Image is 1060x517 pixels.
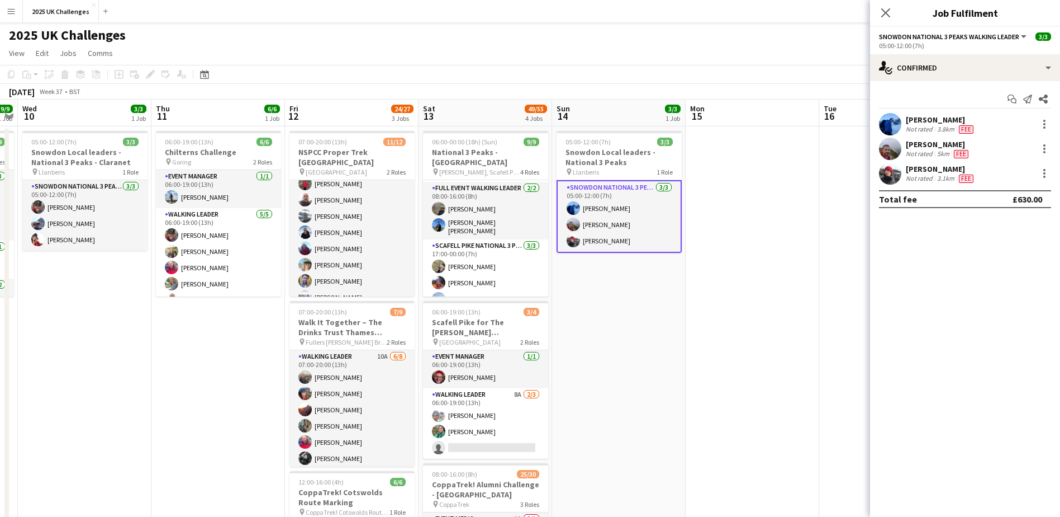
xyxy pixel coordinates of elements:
span: Goring [172,158,191,166]
h3: NSPCC Proper Trek [GEOGRAPHIC_DATA] [289,147,415,167]
div: Crew has different fees then in role [957,125,976,134]
span: Comms [88,48,113,58]
span: 15 [688,110,705,123]
span: 08:00-16:00 (8h) [432,470,477,478]
span: 2 Roles [387,338,406,346]
div: [PERSON_NAME] [906,115,976,125]
app-card-role: Event Manager1/106:00-19:00 (13h)[PERSON_NAME] [423,350,548,388]
div: £630.00 [1013,194,1042,205]
h3: Walk It Together – The Drinks Trust Thames Footpath Challenge [289,317,415,337]
h3: Job Fulfilment [870,6,1060,20]
span: 3/3 [1035,32,1051,41]
button: Snowdon National 3 Peaks Walking Leader [879,32,1028,41]
h3: Snowdon Local leaders - National 3 Peaks [557,147,682,167]
span: View [9,48,25,58]
div: Not rated [906,125,935,134]
app-job-card: 05:00-12:00 (7h)3/3Snowdon Local leaders - National 3 Peaks Llanberis1 RoleSnowdon National 3 Pea... [557,131,682,253]
h3: Scafell Pike for The [PERSON_NAME] [PERSON_NAME] Trust [423,317,548,337]
div: [PERSON_NAME] [906,164,976,174]
span: 25/30 [517,470,539,478]
span: 05:00-12:00 (7h) [565,138,611,146]
div: Crew has different fees then in role [957,174,976,183]
span: [GEOGRAPHIC_DATA] [306,168,367,176]
span: 12 [288,110,298,123]
span: CoppaTrek! Cotswolds Route Marking [306,508,389,516]
span: 49/55 [525,105,547,113]
span: Tue [824,104,836,114]
span: 2 Roles [520,338,539,346]
div: 3.1km [935,174,957,183]
div: Confirmed [870,54,1060,81]
app-job-card: 06:00-19:00 (13h)3/4Scafell Pike for The [PERSON_NAME] [PERSON_NAME] Trust [GEOGRAPHIC_DATA]2 Rol... [423,301,548,459]
app-card-role: Snowdon National 3 Peaks Walking Leader3/305:00-12:00 (7h)[PERSON_NAME][PERSON_NAME][PERSON_NAME] [22,180,148,251]
div: Crew has different fees then in role [952,149,971,158]
h3: National 3 Peaks - [GEOGRAPHIC_DATA] [423,147,548,167]
span: CoppaTrek [439,500,469,509]
div: 3.8km [935,125,957,134]
app-job-card: 07:00-20:00 (13h)7/9Walk It Together – The Drinks Trust Thames Footpath Challenge Fullers [PERSON... [289,301,415,467]
span: 2 Roles [387,168,406,176]
div: Not rated [906,174,935,183]
span: 3/3 [123,138,139,146]
h3: Chilterns Challenge [156,147,281,157]
span: 3/3 [131,105,146,113]
a: Edit [31,46,53,60]
span: 6/6 [256,138,272,146]
span: 11/12 [383,138,406,146]
app-job-card: 07:00-20:00 (13h)11/12NSPCC Proper Trek [GEOGRAPHIC_DATA] [GEOGRAPHIC_DATA]2 RolesWalking Leader3... [289,131,415,297]
span: Fri [289,104,298,114]
app-card-role: Scafell Pike National 3 Peaks Walking Leader3/317:00-00:00 (7h)[PERSON_NAME][PERSON_NAME][PERSON_... [423,239,548,310]
a: Comms [83,46,117,60]
span: 24/27 [391,105,413,113]
button: 2025 UK Challenges [23,1,99,22]
span: Fee [959,125,973,134]
span: 1 Role [657,168,673,176]
div: [DATE] [9,86,35,97]
span: Sun [557,104,570,114]
span: 12:00-16:00 (4h) [298,478,344,486]
app-job-card: 05:00-12:00 (7h)3/3Snowdon Local leaders - National 3 Peaks - Claranet Llanberis1 RoleSnowdon Nat... [22,131,148,251]
app-card-role: Walking Leader3A10/1107:00-20:00 (13h)[PERSON_NAME][PERSON_NAME][PERSON_NAME][PERSON_NAME][PERSON... [289,124,415,325]
span: [PERSON_NAME], Scafell Pike and Snowdon [439,168,520,176]
app-card-role: Walking Leader5/506:00-19:00 (13h)[PERSON_NAME][PERSON_NAME][PERSON_NAME][PERSON_NAME][PERSON_NAME] [156,208,281,311]
span: 14 [555,110,570,123]
div: 5km [935,149,952,158]
div: Not rated [906,149,935,158]
span: 1 Role [122,168,139,176]
span: 06:00-19:00 (13h) [432,308,481,316]
span: Edit [36,48,49,58]
a: View [4,46,29,60]
app-job-card: 06:00-19:00 (13h)6/6Chilterns Challenge Goring2 RolesEvent Manager1/106:00-19:00 (13h)[PERSON_NAM... [156,131,281,297]
div: BST [69,87,80,96]
span: 3 Roles [520,500,539,509]
span: Wed [22,104,37,114]
span: 05:00-12:00 (7h) [31,138,77,146]
span: Week 37 [37,87,65,96]
span: 3/3 [665,105,681,113]
span: Mon [690,104,705,114]
span: Llanberis [573,168,599,176]
span: Jobs [60,48,77,58]
span: 3/4 [524,308,539,316]
a: Jobs [55,46,81,60]
app-card-role: Walking Leader8A2/306:00-19:00 (13h)[PERSON_NAME][PERSON_NAME] [423,388,548,459]
span: 6/6 [264,105,280,113]
span: Sat [423,104,435,114]
div: 1 Job [131,114,146,123]
div: 1 Job [666,114,680,123]
div: 4 Jobs [525,114,546,123]
app-job-card: 06:00-00:00 (18h) (Sun)9/9National 3 Peaks - [GEOGRAPHIC_DATA] [PERSON_NAME], Scafell Pike and Sn... [423,131,548,297]
span: 6/6 [390,478,406,486]
app-card-role: Event Manager1/106:00-19:00 (13h)[PERSON_NAME] [156,170,281,208]
span: 7/9 [390,308,406,316]
span: 11 [154,110,170,123]
app-card-role: Full Event Walking Leader2/208:00-16:00 (8h)[PERSON_NAME][PERSON_NAME] [PERSON_NAME] [423,182,548,239]
div: 1 Job [265,114,279,123]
